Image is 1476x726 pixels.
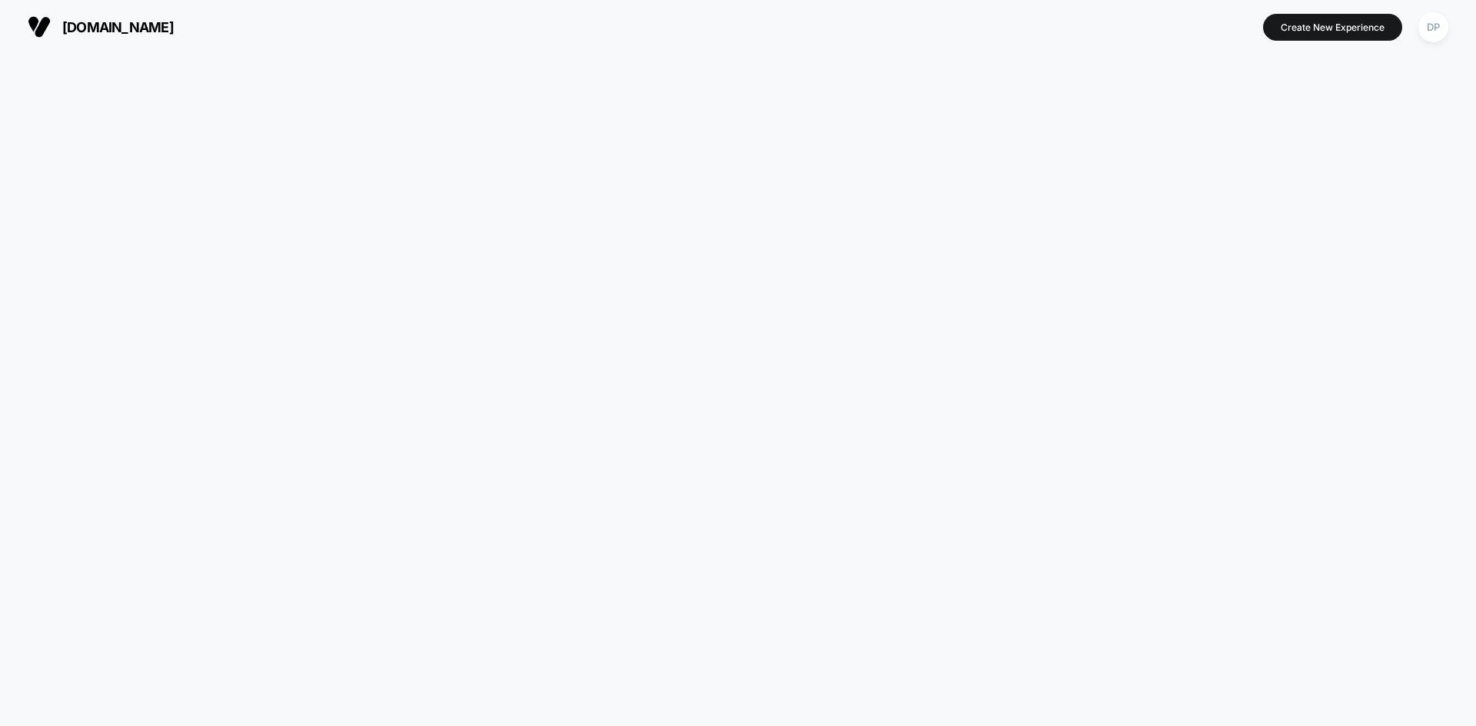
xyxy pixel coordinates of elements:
img: Visually logo [28,15,51,38]
button: [DOMAIN_NAME] [23,15,178,39]
button: Create New Experience [1263,14,1402,41]
span: [DOMAIN_NAME] [62,19,174,35]
button: DP [1414,12,1453,43]
div: DP [1418,12,1448,42]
